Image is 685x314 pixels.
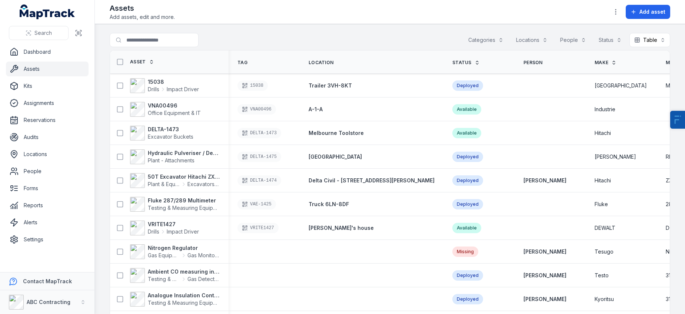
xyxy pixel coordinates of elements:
a: Melbourne Toolstore [309,129,364,137]
a: [PERSON_NAME] [523,295,566,303]
span: Plant - Attachments [148,157,194,163]
strong: DELTA-1473 [148,126,193,133]
span: Status [452,60,472,66]
span: Excavator Buckets [148,133,193,140]
div: DELTA-1475 [237,152,281,162]
strong: 15038 [148,78,199,86]
span: Office Equipment & IT [148,110,201,116]
span: Model [666,60,683,66]
span: Kyoritsu [595,295,614,303]
span: [PERSON_NAME] [595,153,636,161]
span: Hitachi [595,129,611,137]
a: [GEOGRAPHIC_DATA] [309,153,362,161]
div: VRITE1427 [237,223,279,233]
strong: Contact MapTrack [23,278,72,284]
a: Make [595,60,616,66]
span: Testing & Measuring Equipment [148,275,180,283]
strong: Analogue Insulation Continuity Tester [148,292,220,299]
span: Plant & Equipment [148,181,180,188]
span: Testo [595,272,609,279]
strong: [PERSON_NAME] [523,272,566,279]
strong: ABC Contracting [27,299,70,305]
a: Asset [130,59,154,65]
div: Deployed [452,80,483,91]
a: Dashboard [6,44,89,59]
div: DELTA-1473 [237,128,281,138]
a: 15038DrillsImpact Driver [130,78,199,93]
span: ZX350 [666,177,682,184]
a: Kits [6,79,89,93]
span: Industrie [595,106,615,113]
span: Testing & Measuring Equipment [148,300,225,306]
span: Drills [148,228,159,235]
div: Available [452,128,481,138]
span: Add asset [639,8,665,16]
span: Impact Driver [167,86,199,93]
span: Make [595,60,608,66]
div: VNA00496 [237,104,276,115]
button: Status [594,33,626,47]
a: Settings [6,232,89,247]
span: Tag [237,60,247,66]
span: Fluke [595,201,608,208]
strong: VRITE1427 [148,221,199,228]
a: Delta Civil - [STREET_ADDRESS][PERSON_NAME] [309,177,435,184]
a: Forms [6,181,89,196]
div: Available [452,104,481,115]
div: Missing [452,247,478,257]
button: Categories [463,33,508,47]
strong: Hydraulic Pulveriser / Demolition Shear [148,149,220,157]
span: 317-3 [666,272,679,279]
strong: Nitrogen Regulator [148,244,220,252]
div: Deployed [452,199,483,209]
a: A-1-A [309,106,323,113]
h2: Assets [110,3,175,13]
span: Drills [148,86,159,93]
a: Trailer 3VH-8KT [309,82,352,89]
strong: Ambient CO measuring instrument [148,268,220,275]
a: Truck 6LN-8DF [309,201,349,208]
a: Hydraulic Pulveriser / Demolition ShearPlant - Attachments [130,149,220,164]
span: Testing & Measuring Equipment [148,205,225,211]
span: Hitachi [595,177,611,184]
span: Asset [130,59,146,65]
button: People [555,33,591,47]
a: [PERSON_NAME]'s house [309,224,374,232]
a: Assets [6,62,89,76]
span: A-1-A [309,106,323,112]
a: DELTA-1473Excavator Buckets [130,126,193,141]
span: RDP32 [666,153,682,161]
div: VAE-1425 [237,199,276,209]
span: Gas Monitors - Methane [187,252,220,259]
a: Reports [6,198,89,213]
a: Locations [6,147,89,162]
div: Deployed [452,270,483,281]
a: MapTrack [20,4,75,19]
a: VNA00496Office Equipment & IT [130,102,201,117]
a: People [6,164,89,179]
a: [PERSON_NAME] [523,248,566,255]
div: Deployed [452,294,483,304]
span: Add assets, edit and more. [110,13,175,21]
a: [PERSON_NAME] [523,177,566,184]
a: Alerts [6,215,89,230]
span: 3132A [666,295,680,303]
a: Status [452,60,480,66]
span: [GEOGRAPHIC_DATA] [595,82,647,89]
div: Deployed [452,175,483,186]
button: Locations [511,33,552,47]
strong: 50T Excavator Hitachi ZX350 [148,173,220,181]
span: Melbourne Toolstore [309,130,364,136]
span: Tesugo [595,248,613,255]
a: Reservations [6,113,89,128]
strong: VNA00496 [148,102,201,109]
div: DELTA-1474 [237,175,281,186]
span: Gas Detectors [187,275,220,283]
div: Deployed [452,152,483,162]
button: Search [9,26,69,40]
a: Ambient CO measuring instrumentTesting & Measuring EquipmentGas Detectors [130,268,220,283]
